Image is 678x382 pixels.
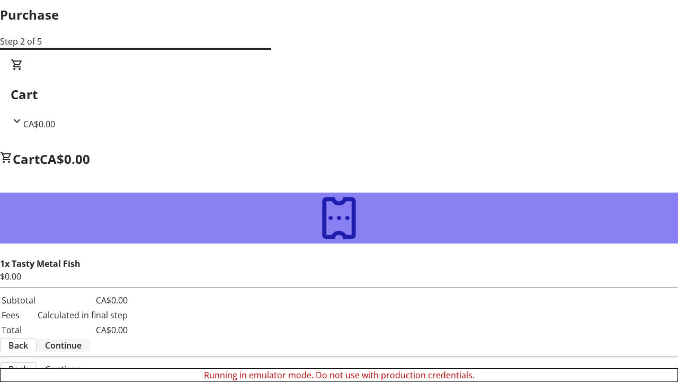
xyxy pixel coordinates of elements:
td: CA$0.00 [37,293,128,307]
td: Fees [1,308,36,322]
button: Continue [37,363,90,376]
span: Back [8,363,28,376]
button: Continue [37,339,90,352]
span: Cart [13,150,40,168]
td: Calculated in final step [37,308,128,322]
td: CA$0.00 [37,323,128,337]
span: Back [8,339,28,352]
span: CA$0.00 [23,118,55,130]
td: Subtotal [1,293,36,307]
span: Continue [45,339,82,352]
h2: Cart [11,85,667,104]
span: CA$0.00 [40,150,90,168]
td: Total [1,323,36,337]
span: Continue [45,363,82,376]
div: CartCA$0.00 [11,58,667,131]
